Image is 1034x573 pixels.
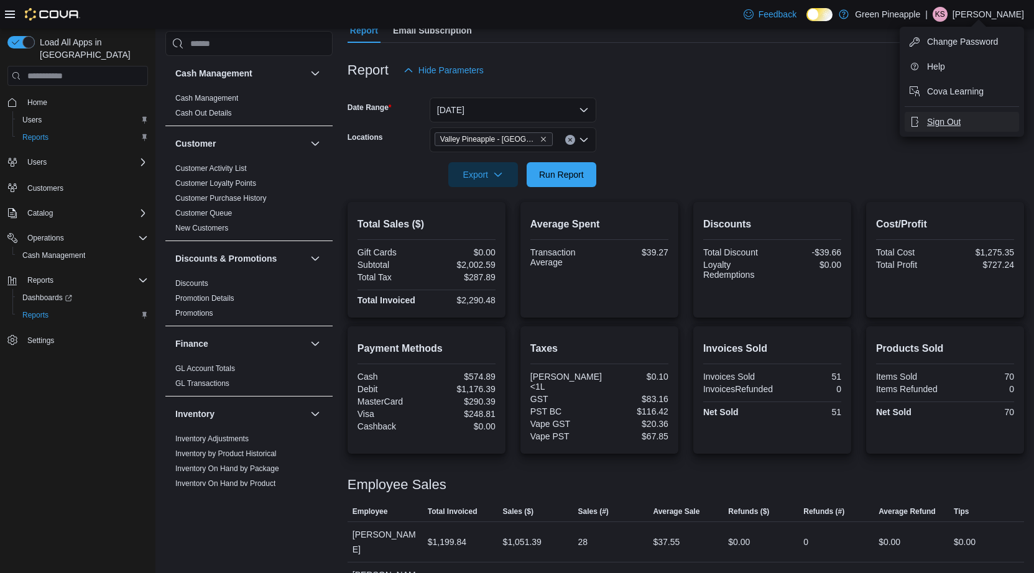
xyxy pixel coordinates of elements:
span: Cash Management [175,93,238,103]
div: Items Sold [876,372,943,382]
div: $287.89 [429,272,496,282]
button: Change Password [905,32,1019,52]
strong: Net Sold [703,407,739,417]
div: 0 [948,384,1014,394]
span: Reports [22,310,48,320]
span: Customers [27,183,63,193]
button: Customers [2,178,153,196]
button: Users [2,154,153,171]
div: Customer [165,161,333,241]
span: Cash Out Details [175,108,232,118]
div: Items Refunded [876,384,943,394]
div: $2,002.59 [429,260,496,270]
span: Inventory Adjustments [175,434,249,444]
div: $0.00 [879,534,900,549]
div: 0 [778,384,841,394]
a: Customer Loyalty Points [175,179,256,188]
button: Reports [2,272,153,289]
div: Discounts & Promotions [165,276,333,326]
span: Sales (#) [578,507,609,516]
span: Valley Pineapple - Fruitvale [435,132,553,146]
span: Feedback [759,8,796,21]
div: Transaction Average [530,247,597,267]
span: Home [22,94,148,110]
div: Total Discount [703,247,770,257]
button: Customer [308,136,323,151]
button: Discounts & Promotions [308,251,323,266]
div: $20.36 [602,419,668,429]
div: Konery Spencer [933,7,948,22]
span: Users [27,157,47,167]
div: Cash [358,372,424,382]
input: Dark Mode [806,8,833,21]
a: New Customers [175,224,228,232]
span: Employee [353,507,388,516]
div: $1,275.35 [948,247,1014,257]
a: Feedback [739,2,801,27]
h2: Payment Methods [358,341,496,356]
a: Cash Management [17,248,90,263]
div: Total Tax [358,272,424,282]
div: Visa [358,409,424,419]
div: $0.00 [429,247,496,257]
div: 51 [775,407,841,417]
span: Settings [27,336,54,346]
button: Users [22,155,52,170]
div: $248.81 [429,409,496,419]
p: Green Pineapple [855,7,920,22]
span: GL Account Totals [175,364,235,374]
span: Operations [27,233,64,243]
label: Locations [348,132,383,142]
a: Inventory On Hand by Package [175,464,279,473]
h2: Taxes [530,341,668,356]
span: Run Report [539,168,584,181]
span: New Customers [175,223,228,233]
button: Remove Valley Pineapple - Fruitvale from selection in this group [540,135,547,143]
button: Customer [175,137,305,150]
a: Inventory Adjustments [175,434,249,443]
button: [DATE] [430,98,596,122]
button: Home [2,93,153,111]
div: $0.10 [607,372,668,382]
div: $574.89 [429,372,496,382]
button: Reports [12,129,153,146]
div: Subtotal [358,260,424,270]
a: Cash Out Details [175,109,232,117]
span: GL Transactions [175,378,229,388]
span: Users [22,155,148,170]
span: Promotions [175,308,213,318]
h3: Report [348,63,389,78]
div: $727.24 [948,260,1014,270]
button: Open list of options [579,135,589,145]
div: $39.27 [602,247,668,257]
div: GST [530,394,597,404]
span: Total Invoiced [428,507,478,516]
a: Dashboards [12,289,153,306]
span: KS [935,7,945,22]
a: Settings [22,333,59,348]
h3: Finance [175,337,208,350]
h3: Inventory [175,408,215,420]
h2: Products Sold [876,341,1014,356]
div: $0.00 [429,421,496,431]
div: Invoices Sold [703,372,770,382]
div: $1,051.39 [503,534,542,549]
img: Cova [25,8,80,21]
a: Dashboards [17,290,77,305]
span: Settings [22,332,148,348]
span: Sales ($) [503,507,533,516]
div: $0.00 [728,534,750,549]
span: Promotion Details [175,293,234,303]
strong: Net Sold [876,407,912,417]
div: $0.00 [954,534,976,549]
h3: Cash Management [175,67,252,80]
nav: Complex example [7,88,148,382]
span: Change Password [927,35,998,48]
span: Cash Management [22,250,85,260]
span: Valley Pineapple - [GEOGRAPHIC_DATA] [440,133,537,145]
div: Gift Cards [358,247,424,257]
span: Sign Out [927,116,961,128]
span: Load All Apps in [GEOGRAPHIC_DATA] [35,36,148,61]
span: Catalog [27,208,53,218]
